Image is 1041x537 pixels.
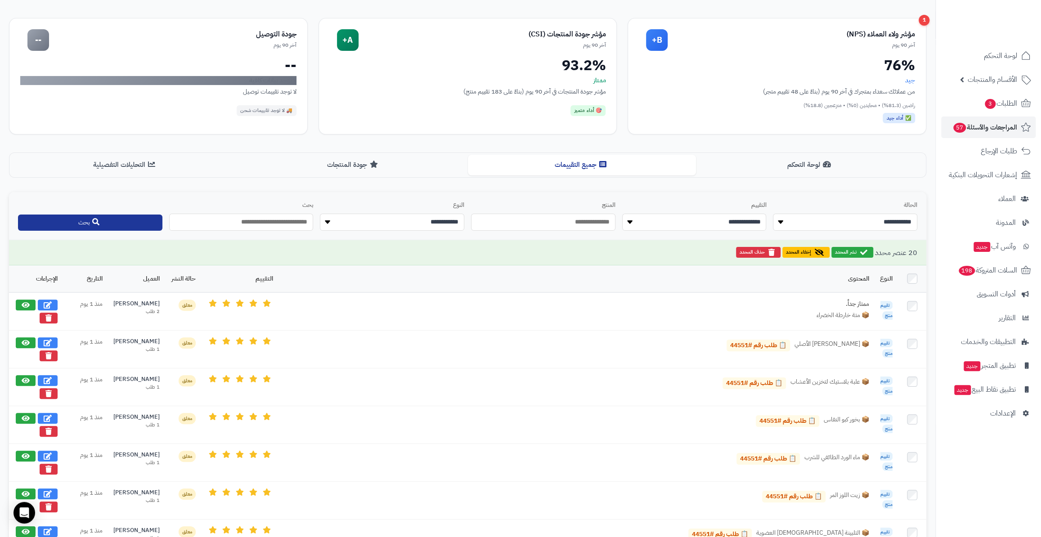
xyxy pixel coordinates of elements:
[981,145,1017,157] span: طلبات الإرجاع
[337,29,359,51] div: A+
[953,123,966,133] span: 57
[941,236,1036,257] a: وآتس آبجديد
[179,413,196,424] span: معلق
[179,375,196,386] span: معلق
[468,155,696,175] button: جميع التقييمات
[736,453,800,465] a: 📋 طلب رقم #44551
[762,491,826,502] a: 📋 طلب رقم #44551
[359,29,606,40] div: مؤشر جودة المنتجات (CSI)
[169,201,314,210] label: بحث
[237,105,296,116] div: 🚚 لا توجد تقييمات شحن
[13,502,35,524] div: Open Intercom Messenger
[11,155,239,175] button: التحليلات التفصيلية
[973,240,1016,253] span: وآتس آب
[722,377,786,389] a: 📋 طلب رقم #44551
[734,300,869,309] div: ممتاز جداً.
[736,247,781,258] button: حذف المحدد
[639,102,915,109] div: راضين (81.3%) • محايدين (0%) • منزعجين (18.8%)
[941,379,1036,400] a: تطبيق نقاط البيعجديد
[880,301,893,320] span: تقييم منتج
[330,76,606,85] div: ممتاز
[27,29,49,51] div: --
[756,415,819,427] a: 📋 طلب رقم #44551
[984,49,1017,62] span: لوحة التحكم
[113,413,160,421] div: [PERSON_NAME]
[668,29,915,40] div: مؤشر ولاء العملاء (NPS)
[961,336,1016,348] span: التطبيقات والخدمات
[113,488,160,497] div: [PERSON_NAME]
[113,346,160,353] div: 1 طلب
[790,377,869,389] span: 📦 علبة بلاستيك لتخزين الأعشاب
[941,140,1036,162] a: طلبات الإرجاع
[830,491,869,502] span: 📦 زيت اللوز المر
[968,73,1017,86] span: الأقسام والمنتجات
[959,266,975,276] span: 198
[113,526,160,535] div: [PERSON_NAME]
[646,29,668,51] div: B+
[949,169,1017,181] span: إشعارات التحويلات البنكية
[639,58,915,72] div: 76%
[20,58,296,72] div: --
[113,384,160,391] div: 1 طلب
[880,490,893,509] span: تقييم منتج
[954,385,971,395] span: جديد
[696,155,924,175] button: لوحة التحكم
[639,87,915,96] div: من عملائك سعداء بمتجرك في آخر 90 يوم (بناءً على 48 تقييم متجر)
[63,444,108,482] td: منذ 1 يوم
[941,116,1036,138] a: المراجعات والأسئلة57
[990,407,1016,420] span: الإعدادات
[958,264,1017,277] span: السلات المتروكة
[998,192,1016,205] span: العملاء
[941,93,1036,114] a: الطلبات3
[880,339,893,358] span: تقييم منتج
[278,265,875,292] th: المحتوى
[880,414,893,433] span: تقييم منتج
[63,292,108,331] td: منذ 1 يوم
[941,331,1036,353] a: التطبيقات والخدمات
[570,105,606,116] div: 🎯 أداء متميز
[113,337,160,346] div: [PERSON_NAME]
[113,497,160,504] div: 1 طلب
[963,359,1016,372] span: تطبيق المتجر
[108,265,165,292] th: العميل
[804,453,869,465] span: 📦 ماء الورد الطائفي للشرب
[941,45,1036,67] a: لوحة التحكم
[113,451,160,459] div: [PERSON_NAME]
[875,247,917,258] span: 20 عنصر محدد
[782,247,830,258] button: إخفاء المحدد
[941,164,1036,186] a: إشعارات التحويلات البنكية
[952,121,1017,134] span: المراجعات والأسئلة
[974,242,990,252] span: جديد
[330,58,606,72] div: 93.2%
[880,452,893,471] span: تقييم منتج
[359,41,606,49] div: آخر 90 يوم
[941,260,1036,281] a: السلات المتروكة198
[63,406,108,444] td: منذ 1 يوم
[20,76,296,85] div: لا توجد بيانات كافية
[941,355,1036,376] a: تطبيق المتجرجديد
[179,451,196,462] span: معلق
[817,311,869,320] span: 📦 متة خارطة الخضراء
[179,300,196,311] span: معلق
[875,265,898,292] th: النوع
[9,265,63,292] th: الإجراءات
[977,288,1016,300] span: أدوات التسويق
[63,331,108,368] td: منذ 1 يوم
[980,21,1032,40] img: logo-2.png
[824,415,869,427] span: 📦 بخور كبو النفاس
[941,283,1036,305] a: أدوات التسويق
[773,201,917,210] label: الحالة
[320,201,464,210] label: النوع
[113,375,160,384] div: [PERSON_NAME]
[18,215,162,231] button: بحث
[330,87,606,96] div: مؤشر جودة المنتجات في آخر 90 يوم (بناءً على 183 تقييم منتج)
[941,188,1036,210] a: العملاء
[49,41,296,49] div: آخر 90 يوم
[984,97,1017,110] span: الطلبات
[20,87,296,96] div: لا توجد تقييمات توصيل
[794,340,869,351] span: 📦 [PERSON_NAME] الأصلي
[953,383,1016,396] span: تطبيق نقاط البيع
[63,368,108,406] td: منذ 1 يوم
[831,247,873,258] button: نشر المحدد
[639,76,915,85] div: جيد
